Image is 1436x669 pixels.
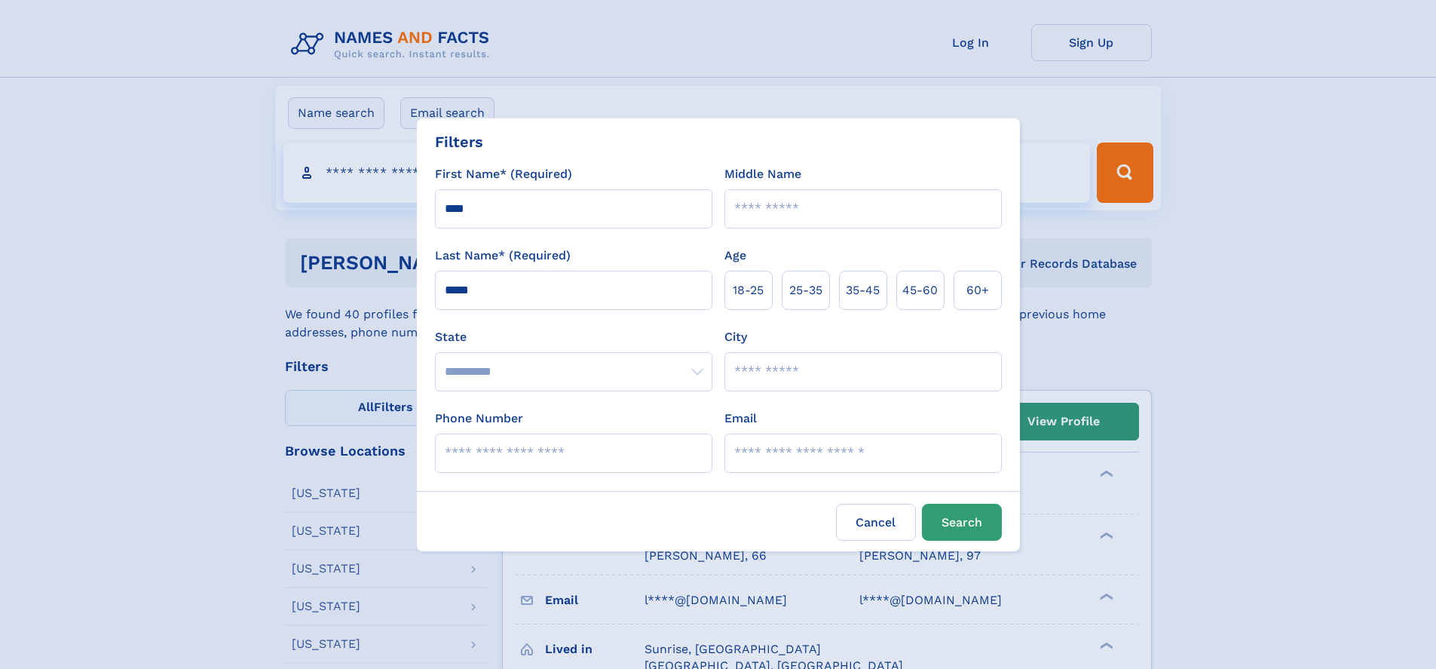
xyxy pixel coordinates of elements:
[789,281,822,299] span: 25‑35
[435,410,523,428] label: Phone Number
[836,504,916,541] label: Cancel
[902,281,938,299] span: 45‑60
[724,328,747,346] label: City
[435,328,712,346] label: State
[435,130,483,153] div: Filters
[435,165,572,183] label: First Name* (Required)
[966,281,989,299] span: 60+
[435,247,571,265] label: Last Name* (Required)
[724,247,746,265] label: Age
[724,165,801,183] label: Middle Name
[846,281,880,299] span: 35‑45
[733,281,764,299] span: 18‑25
[724,410,757,428] label: Email
[922,504,1002,541] button: Search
